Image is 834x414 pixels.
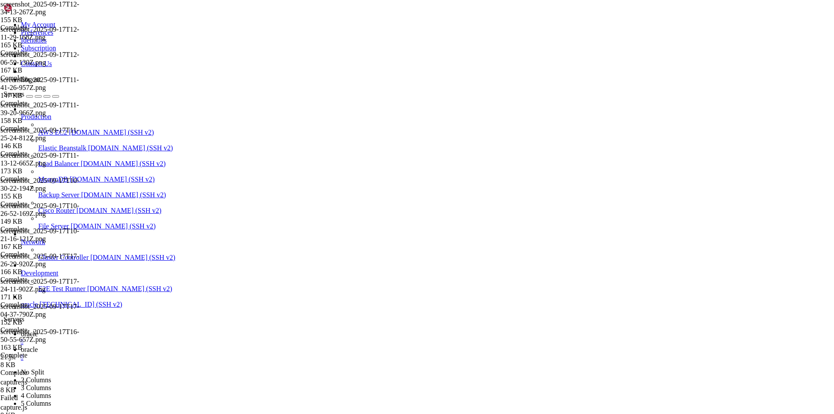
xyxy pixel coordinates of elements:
span: screenshot_2025-09-17T10-30-22-194Z.png [0,177,79,192]
div: Complete [0,125,83,132]
div: Complete [0,24,83,32]
div: 166 KB [0,268,83,276]
div: Complete [0,150,83,158]
span: screenshot_2025-09-17T17-24-11-902Z.png [0,278,79,293]
div: 155 KB [0,192,83,200]
div: Complete [0,326,83,334]
div: 163 KB [0,344,83,351]
span: screenshot_2025-09-17T10-30-22-194Z.png [0,177,83,200]
div: Complete [0,200,83,208]
span: screenshot_2025-09-17T12-11-29-168Z.png [0,26,83,49]
span: capture.js [0,404,27,411]
span: screenshot_2025-09-17T17-04-37-790Z.png [0,303,83,326]
div: 155 KB [0,16,83,24]
span: 21.js [0,353,83,369]
div: Complete [0,351,83,359]
span: screenshot_2025-09-17T11-25-24-812Z.png [0,126,79,142]
div: 171 KB [0,293,83,301]
div: Complete [0,276,83,284]
span: screenshot_2025-09-17T12-34-13-267Z.png [0,0,83,24]
span: screenshot_2025-09-17T11-41-26-957Z.png [0,76,83,99]
span: screenshot_2025-09-17T17-26-29-920Z.png [0,252,79,268]
div: Complete [0,301,83,309]
div: 146 KB [0,142,83,150]
span: screenshot_2025-09-17T11-41-26-957Z.png [0,76,79,91]
div: 165 KB [0,41,83,49]
div: 152 KB [0,318,83,326]
span: capture.js [0,378,27,386]
div: Complete [0,99,83,107]
span: screenshot_2025-09-17T12-11-29-168Z.png [0,26,79,41]
div: Complete [0,225,83,233]
div: 158 KB [0,117,83,125]
div: Complete [0,369,83,377]
div: 167 KB [0,243,83,251]
span: screenshot_2025-09-17T10-21-16-121Z.png [0,227,83,251]
span: screenshot_2025-09-17T17-26-29-920Z.png [0,252,83,276]
span: screenshot_2025-09-17T11-39-20-966Z.png [0,101,83,125]
span: screenshot_2025-09-17T10-21-16-121Z.png [0,227,79,242]
div: Complete [0,251,83,258]
span: screenshot_2025-09-17T16-50-55-657Z.png [0,328,79,343]
span: screenshot_2025-09-17T16-50-55-657Z.png [0,328,83,351]
span: screenshot_2025-09-17T12-06-59-130Z.png [0,51,83,74]
div: 8 KB [0,386,83,394]
div: 149 KB [0,218,83,225]
span: screenshot_2025-09-17T11-25-24-812Z.png [0,126,83,150]
span: screenshot_2025-09-17T17-24-11-902Z.png [0,278,83,301]
div: 147 KB [0,92,83,99]
span: screenshot_2025-09-17T12-34-13-267Z.png [0,0,79,16]
span: screenshot_2025-09-17T17-04-37-790Z.png [0,303,79,318]
span: screenshot_2025-09-17T10-26-52-169Z.png [0,202,79,217]
div: Complete [0,175,83,183]
span: screenshot_2025-09-17T11-13-12-665Z.png [0,152,79,167]
span: screenshot_2025-09-17T10-26-52-169Z.png [0,202,83,225]
div: 167 KB [0,66,83,74]
div: 8 KB [0,361,83,369]
span: capture.js [0,378,83,394]
div: Complete [0,49,83,57]
span: screenshot_2025-09-17T11-13-12-665Z.png [0,152,83,175]
span: screenshot_2025-09-17T11-39-20-966Z.png [0,101,79,116]
span: screenshot_2025-09-17T12-06-59-130Z.png [0,51,79,66]
div: 173 KB [0,167,83,175]
div: Complete [0,74,83,82]
div: Failed [0,394,83,402]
